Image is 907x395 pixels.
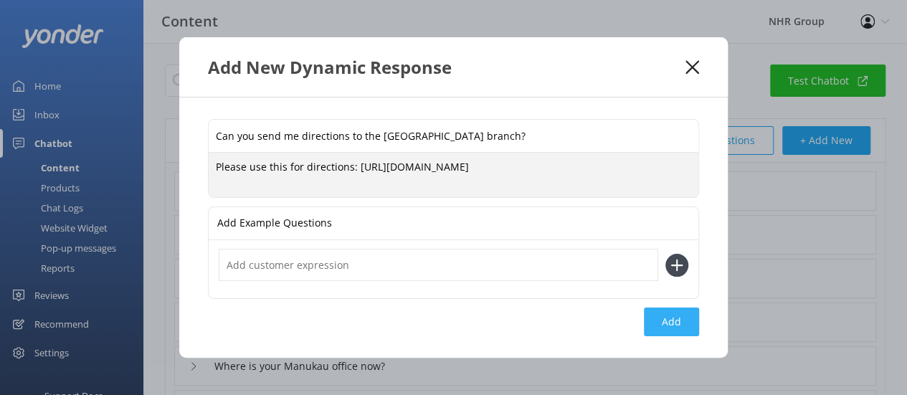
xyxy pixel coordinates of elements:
[217,207,332,239] p: Add Example Questions
[208,55,685,79] div: Add New Dynamic Response
[209,120,698,152] input: Type a new question...
[685,60,699,75] button: Close
[209,153,698,197] textarea: Please use this for directions: [URL][DOMAIN_NAME]
[644,308,699,336] button: Add
[219,249,658,281] input: Add customer expression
